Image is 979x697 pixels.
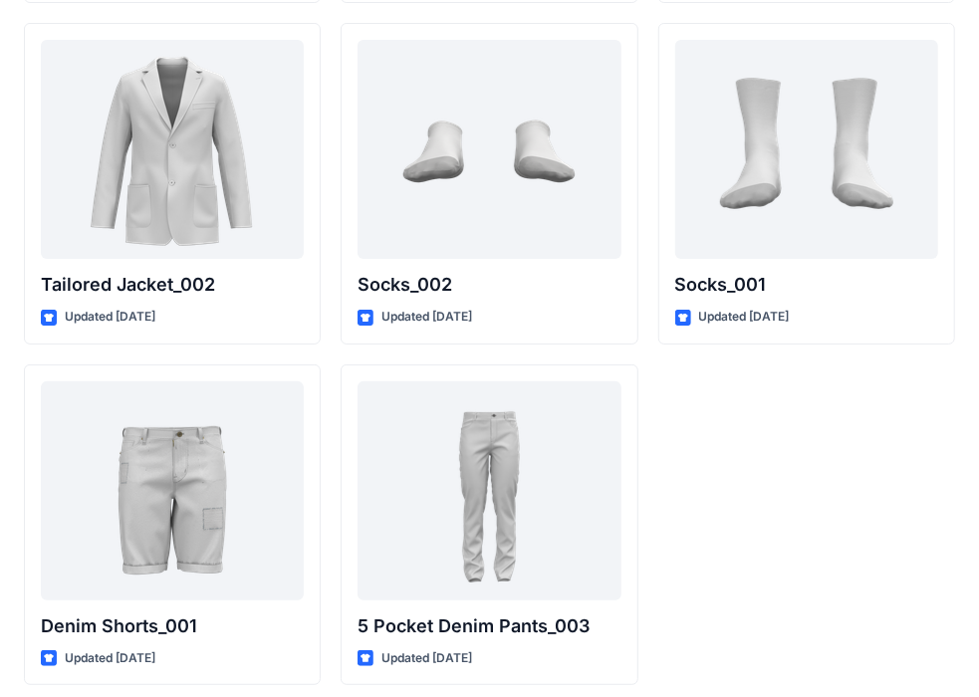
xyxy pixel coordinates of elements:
[65,648,155,669] p: Updated [DATE]
[675,40,938,259] a: Socks_001
[675,271,938,299] p: Socks_001
[41,271,304,299] p: Tailored Jacket_002
[65,307,155,328] p: Updated [DATE]
[381,648,472,669] p: Updated [DATE]
[699,307,790,328] p: Updated [DATE]
[358,612,620,640] p: 5 Pocket Denim Pants_003
[41,612,304,640] p: Denim Shorts_001
[41,40,304,259] a: Tailored Jacket_002
[381,307,472,328] p: Updated [DATE]
[358,271,620,299] p: Socks_002
[41,381,304,600] a: Denim Shorts_001
[358,381,620,600] a: 5 Pocket Denim Pants_003
[358,40,620,259] a: Socks_002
